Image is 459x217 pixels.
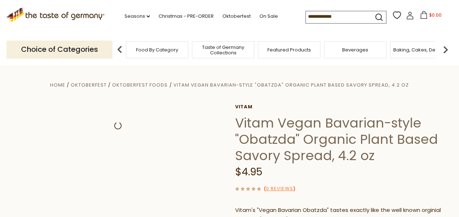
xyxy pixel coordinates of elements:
a: Featured Products [267,47,311,53]
a: On Sale [259,12,278,20]
a: 0 Reviews [266,185,293,193]
a: Vitam Vegan Bavarian-style "Obatzda" Organic Plant Based Savory Spread, 4.2 oz [173,82,409,88]
a: Oktoberfest [71,82,107,88]
img: next arrow [438,42,453,57]
a: Beverages [342,47,368,53]
a: Home [50,82,65,88]
a: Oktoberfest Foods [112,82,168,88]
h1: Vitam Vegan Bavarian-style "Obatzda" Organic Plant Based Savory Spread, 4.2 oz [235,115,447,164]
button: $0.00 [415,11,446,22]
a: Baking, Cakes, Desserts [393,47,450,53]
a: Food By Category [136,47,178,53]
span: ( ) [264,185,295,192]
span: $0.00 [429,12,442,18]
p: Choice of Categories [7,41,112,58]
span: $4.95 [235,165,262,179]
a: Seasons [124,12,150,20]
a: Taste of Germany Collections [194,45,252,55]
a: Oktoberfest [222,12,251,20]
img: previous arrow [112,42,127,57]
a: Vitam [235,104,447,110]
a: Christmas - PRE-ORDER [159,12,214,20]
